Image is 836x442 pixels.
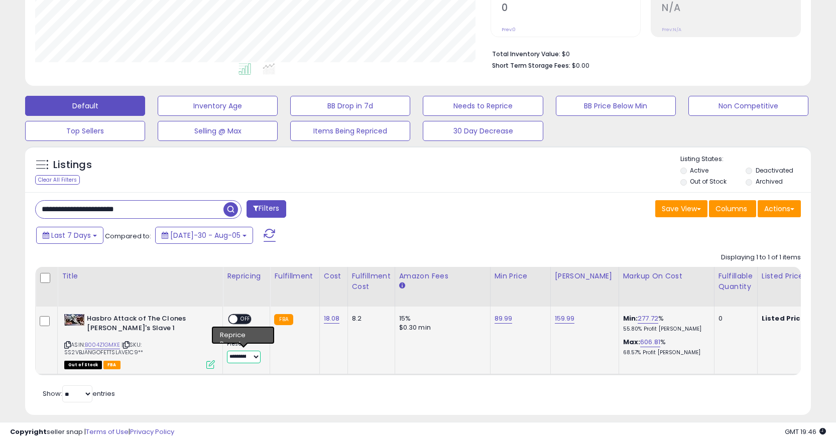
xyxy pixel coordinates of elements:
[155,227,253,244] button: [DATE]-30 - Aug-05
[492,47,793,59] li: $0
[158,121,278,141] button: Selling @ Max
[638,314,658,324] a: 277.72
[227,330,262,339] div: Amazon AI
[662,27,681,33] small: Prev: N/A
[227,341,262,363] div: Preset:
[237,315,254,324] span: OFF
[352,271,391,292] div: Fulfillment Cost
[399,271,486,281] div: Amazon Fees
[274,314,293,325] small: FBA
[227,271,266,281] div: Repricing
[170,230,241,240] span: [DATE]-30 - Aug-05
[352,314,387,323] div: 8.2
[680,155,811,164] p: Listing States:
[623,349,706,356] p: 68.57% Profit [PERSON_NAME]
[105,231,151,241] span: Compared to:
[423,96,543,116] button: Needs to Reprice
[623,326,706,333] p: 55.80% Profit [PERSON_NAME]
[688,96,808,116] button: Non Competitive
[103,361,121,369] span: FBA
[495,314,513,324] a: 89.99
[64,314,215,368] div: ASIN:
[690,166,708,175] label: Active
[87,314,209,335] b: Hasbro Attack of The Clones [PERSON_NAME]'s Slave 1
[130,427,174,436] a: Privacy Policy
[495,271,546,281] div: Min Price
[662,2,800,16] h2: N/A
[715,204,747,214] span: Columns
[274,271,315,281] div: Fulfillment
[690,177,727,186] label: Out of Stock
[399,323,483,332] div: $0.30 min
[247,200,286,218] button: Filters
[623,338,706,356] div: %
[10,427,174,437] div: seller snap | |
[785,427,826,436] span: 2025-08-13 19:46 GMT
[399,281,405,290] small: Amazon Fees.
[290,121,410,141] button: Items Being Repriced
[64,314,84,326] img: 51hl0A-CQDL._SL40_.jpg
[719,314,750,323] div: 0
[655,200,707,217] button: Save View
[502,2,640,16] h2: 0
[43,389,115,398] span: Show: entries
[53,158,92,172] h5: Listings
[64,361,102,369] span: All listings that are currently out of stock and unavailable for purchase on Amazon
[35,175,80,185] div: Clear All Filters
[623,314,638,323] b: Min:
[555,271,615,281] div: [PERSON_NAME]
[324,271,343,281] div: Cost
[721,253,801,262] div: Displaying 1 to 1 of 1 items
[502,27,516,33] small: Prev: 0
[623,271,710,281] div: Markup on Cost
[25,121,145,141] button: Top Sellers
[36,227,103,244] button: Last 7 Days
[86,427,129,436] a: Terms of Use
[62,271,218,281] div: Title
[709,200,756,217] button: Columns
[762,314,807,323] b: Listed Price:
[492,50,560,58] b: Total Inventory Value:
[10,427,47,436] strong: Copyright
[492,61,570,70] b: Short Term Storage Fees:
[64,341,143,356] span: | SKU: SS2VBJANGOFETTSLAVE1C9**
[51,230,91,240] span: Last 7 Days
[290,96,410,116] button: BB Drop in 7d
[555,314,575,324] a: 159.99
[756,166,793,175] label: Deactivated
[719,271,753,292] div: Fulfillable Quantity
[619,267,714,307] th: The percentage added to the cost of goods (COGS) that forms the calculator for Min & Max prices.
[423,121,543,141] button: 30 Day Decrease
[85,341,120,349] a: B004Z1GMXE
[623,314,706,333] div: %
[324,314,340,324] a: 18.08
[158,96,278,116] button: Inventory Age
[556,96,676,116] button: BB Price Below Min
[623,337,641,347] b: Max:
[758,200,801,217] button: Actions
[399,314,483,323] div: 15%
[25,96,145,116] button: Default
[572,61,589,70] span: $0.00
[640,337,660,347] a: 606.81
[756,177,783,186] label: Archived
